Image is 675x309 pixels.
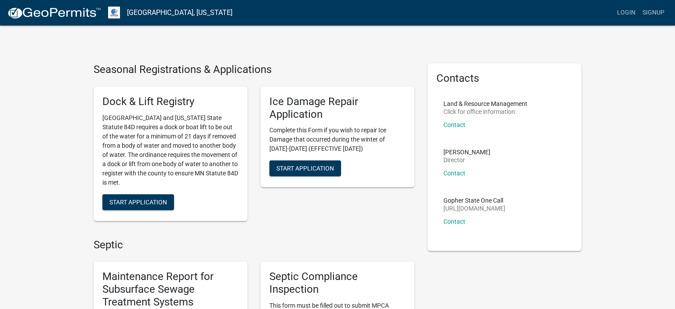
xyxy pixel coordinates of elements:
[102,194,174,210] button: Start Application
[443,101,527,107] p: Land & Resource Management
[443,121,465,128] a: Contact
[613,4,639,21] a: Login
[269,95,406,121] h5: Ice Damage Repair Application
[443,109,527,115] p: Click for office information:
[639,4,668,21] a: Signup
[443,157,490,163] p: Director
[108,7,120,18] img: Otter Tail County, Minnesota
[102,270,239,308] h5: Maintenance Report for Subsurface Sewage Treatment Systems
[94,63,414,76] h4: Seasonal Registrations & Applications
[127,5,232,20] a: [GEOGRAPHIC_DATA], [US_STATE]
[443,149,490,155] p: [PERSON_NAME]
[443,205,505,211] p: [URL][DOMAIN_NAME]
[443,170,465,177] a: Contact
[102,95,239,108] h5: Dock & Lift Registry
[269,270,406,296] h5: Septic Compliance Inspection
[443,218,465,225] a: Contact
[102,113,239,187] p: [GEOGRAPHIC_DATA] and [US_STATE] State Statute 84D requires a dock or boat lift to be out of the ...
[94,239,414,251] h4: Septic
[276,165,334,172] span: Start Application
[443,197,505,204] p: Gopher State One Call
[269,126,406,153] p: Complete this Form if you wish to repair Ice Damage that occurred during the winter of [DATE]-[DA...
[109,198,167,205] span: Start Application
[269,160,341,176] button: Start Application
[436,72,573,85] h5: Contacts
